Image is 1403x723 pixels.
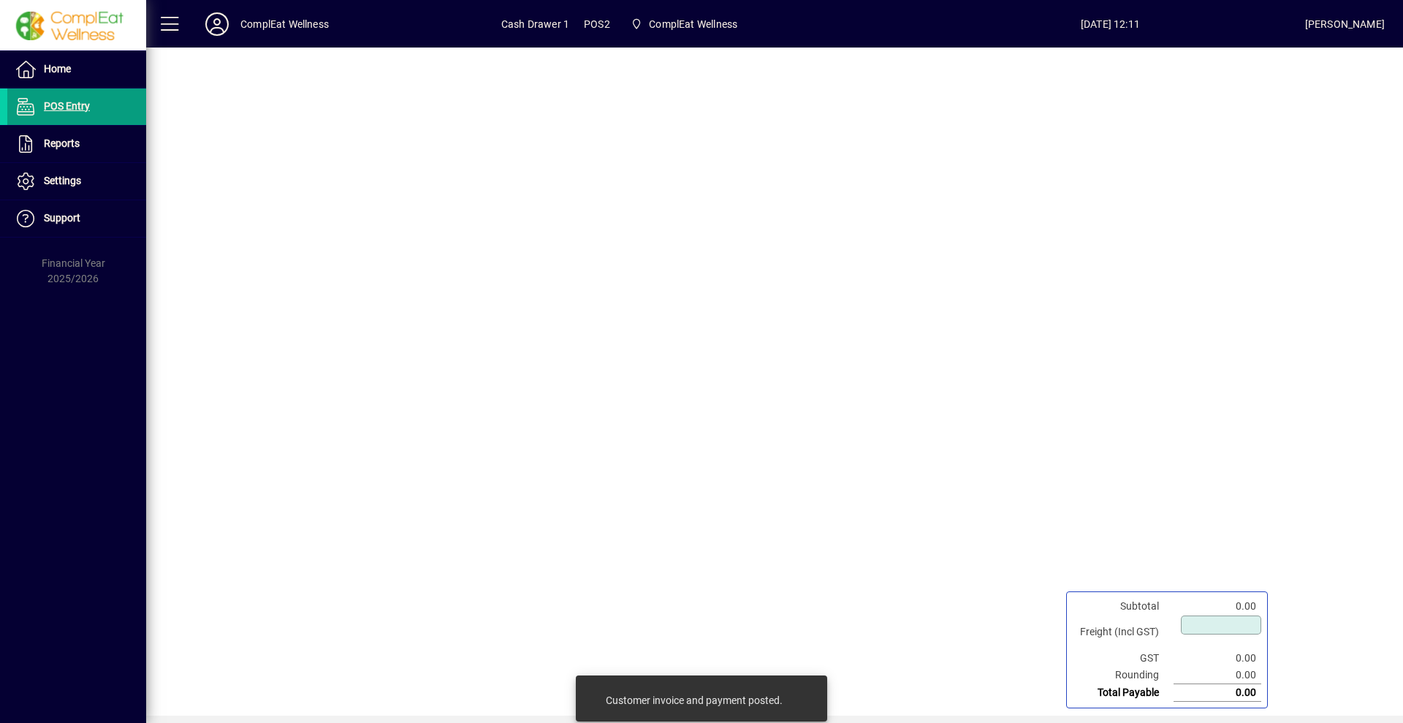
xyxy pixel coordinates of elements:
[7,163,146,200] a: Settings
[625,11,743,37] span: ComplEat Wellness
[44,63,71,75] span: Home
[1073,667,1174,684] td: Rounding
[7,51,146,88] a: Home
[44,212,80,224] span: Support
[1174,598,1261,615] td: 0.00
[1174,667,1261,684] td: 0.00
[1305,12,1385,36] div: [PERSON_NAME]
[44,100,90,112] span: POS Entry
[649,12,737,36] span: ComplEat Wellness
[501,12,569,36] span: Cash Drawer 1
[1073,598,1174,615] td: Subtotal
[44,137,80,149] span: Reports
[7,200,146,237] a: Support
[606,693,783,708] div: Customer invoice and payment posted.
[194,11,240,37] button: Profile
[1073,615,1174,650] td: Freight (Incl GST)
[1073,650,1174,667] td: GST
[44,175,81,186] span: Settings
[1174,684,1261,702] td: 0.00
[1073,684,1174,702] td: Total Payable
[240,12,329,36] div: ComplEat Wellness
[1174,650,1261,667] td: 0.00
[584,12,610,36] span: POS2
[916,12,1305,36] span: [DATE] 12:11
[7,126,146,162] a: Reports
